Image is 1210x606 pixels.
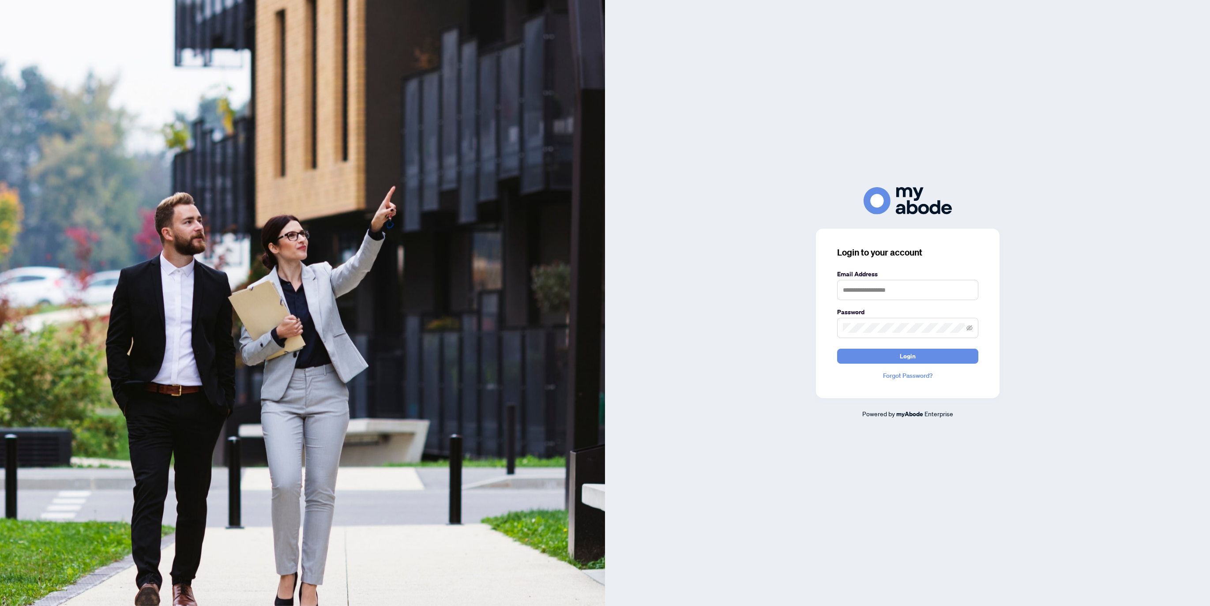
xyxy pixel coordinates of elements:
span: Enterprise [924,410,953,418]
h3: Login to your account [837,246,978,259]
a: Forgot Password? [837,371,978,380]
span: Login [900,349,916,363]
a: myAbode [896,409,923,419]
label: Password [837,307,978,317]
span: eye-invisible [966,325,973,331]
button: Login [837,349,978,364]
label: Email Address [837,269,978,279]
span: Powered by [862,410,895,418]
img: ma-logo [864,187,952,214]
